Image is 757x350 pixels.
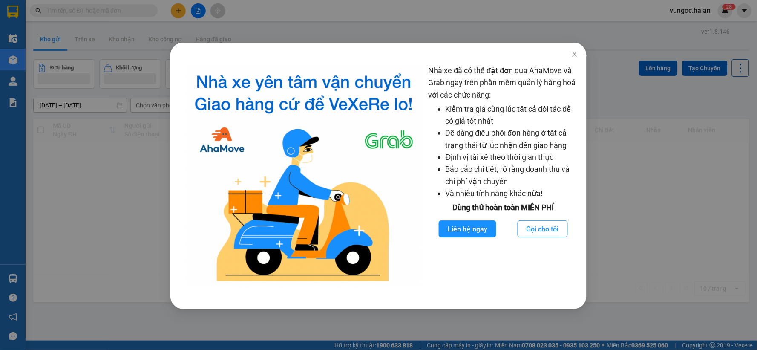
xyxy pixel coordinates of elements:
button: Close [563,43,587,67]
li: Kiểm tra giá cùng lúc tất cả đối tác để có giá tốt nhất [446,103,579,127]
span: Gọi cho tôi [527,224,559,234]
li: Báo cáo chi tiết, rõ ràng doanh thu và chi phí vận chuyển [446,163,579,188]
li: Định vị tài xế theo thời gian thực [446,151,579,163]
div: Dùng thử hoàn toàn MIỄN PHÍ [429,202,579,214]
span: close [571,51,578,58]
li: Dễ dàng điều phối đơn hàng ở tất cả trạng thái từ lúc nhận đến giao hàng [446,127,579,151]
li: Và nhiều tính năng khác nữa! [446,188,579,200]
button: Liên hệ ngay [439,220,496,237]
span: Liên hệ ngay [448,224,487,234]
button: Gọi cho tôi [518,220,568,237]
div: Nhà xe đã có thể đặt đơn qua AhaMove và Grab ngay trên phần mềm quản lý hàng hoá với các chức năng: [429,65,579,288]
img: logo [186,65,422,288]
